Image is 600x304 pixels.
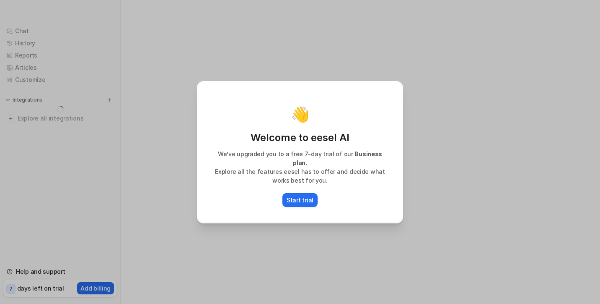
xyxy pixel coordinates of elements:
p: Welcome to eesel AI [207,131,393,144]
p: Explore all the features eesel has to offer and decide what works best for you. [207,167,393,185]
button: Start trial [282,193,318,207]
p: We’ve upgraded you to a free 7-day trial of our [207,149,393,167]
p: 👋 [291,106,310,123]
p: Start trial [287,196,313,204]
